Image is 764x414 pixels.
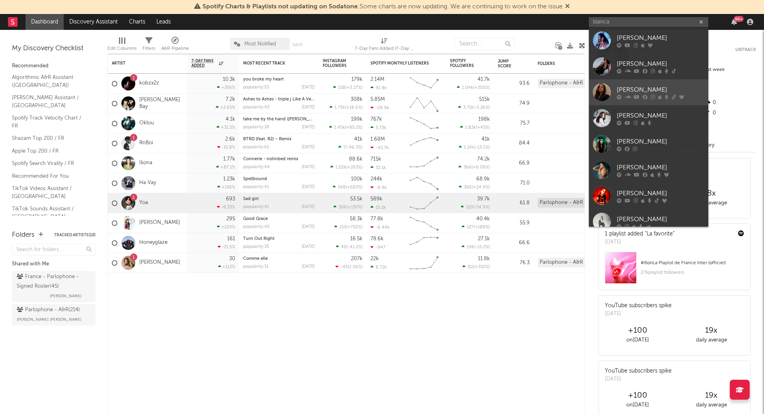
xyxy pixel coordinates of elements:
span: +45 % [477,126,489,130]
div: 93.6 [498,79,530,88]
div: 308k [351,97,363,102]
a: Charts [123,14,151,30]
div: 8 x [674,189,748,198]
span: 1.82k [465,126,476,130]
div: # 6 on La Playlist de France Inter (officiel) [641,258,744,268]
a: [PERSON_NAME] [589,157,708,183]
div: +156 % [217,184,235,190]
div: 161 [227,236,235,241]
div: Parlophone - A&R (214) [538,198,598,208]
span: 158 [338,86,345,90]
div: popularity: 41 [243,205,269,209]
span: 40 [341,245,347,249]
a: [PERSON_NAME] [139,259,180,266]
div: 199k [351,117,363,122]
button: Save [292,43,303,47]
div: Filters [142,34,155,57]
div: 693 [226,196,235,202]
div: Spotify Monthly Listeners [370,61,430,66]
div: YouTube subscribers spike [605,367,672,375]
div: 41k [481,137,490,142]
span: -15.2 % [476,245,489,249]
div: -21.5 % [218,244,235,249]
span: +130 % [348,205,361,210]
a: Recommended For You [12,172,88,181]
span: 1.02k [335,165,346,170]
div: popularity: 61 [243,145,269,149]
div: popularity: 43 [243,105,269,110]
svg: Chart title [406,133,442,153]
a: [PERSON_NAME] [589,131,708,157]
a: Iliona [139,160,152,167]
div: 198k [478,117,490,122]
div: 99 + [734,16,744,22]
div: 74.9 [498,99,530,108]
button: Untrack [735,46,756,54]
span: 1.14k [464,145,474,150]
div: 55.9 [498,218,530,228]
svg: Chart title [406,173,442,193]
svg: Chart title [406,74,442,94]
div: [PERSON_NAME] [617,85,704,94]
div: popularity: 38 [243,125,269,129]
div: 32.1k [370,165,386,170]
svg: Chart title [406,114,442,133]
a: Discovery Assistant [64,14,123,30]
button: 99+ [731,19,737,25]
span: 366 [464,185,472,190]
a: [PERSON_NAME] [589,183,708,209]
svg: Chart title [406,253,442,273]
span: -13.5 % [476,145,489,150]
span: -26 % [351,265,361,269]
div: ( ) [458,105,490,110]
div: ( ) [338,145,363,150]
div: 75.7 [498,119,530,128]
div: Shared with Me [12,259,95,269]
span: [PERSON_NAME] [PERSON_NAME] [17,315,82,324]
div: +100 [601,326,674,336]
a: [PERSON_NAME] [139,220,180,226]
a: Parlophone - A&R(214)[PERSON_NAME] [PERSON_NAME] [12,304,95,326]
a: RnBoi [139,140,153,147]
a: "La favorite" [645,231,674,237]
div: [DATE] [302,85,315,90]
div: popularity: 31 [243,265,269,269]
div: 19 x [674,326,748,336]
div: 19 x [674,391,748,400]
div: you broke my heart [243,77,315,82]
div: [DATE] [302,245,315,249]
div: -8.33 % [217,204,235,210]
div: 2.14M [370,77,384,82]
a: France - Parlophone - Signed Roster(45)[PERSON_NAME] [12,271,95,302]
span: : Some charts are now updating. We are continuing to work on the issue [203,4,563,10]
div: A&R Pipeline [161,44,189,53]
div: 66.6 [498,238,530,248]
span: Dismiss [565,4,570,10]
div: Edit Columns [107,44,136,53]
div: Most Recent Track [243,61,303,66]
div: 27.1k [478,236,490,241]
div: 30 [229,256,235,261]
div: 77.8k [370,216,383,222]
div: 76.3 [498,258,530,268]
div: Parlophone - A&R (214) [538,258,598,267]
span: +683 % [347,185,361,190]
span: +200 % [474,86,489,90]
div: [DATE] [302,105,315,110]
a: Connerie - notinbed remix [243,157,298,161]
div: 61.8 [498,198,530,208]
a: Shazam Top 200 / FR [12,134,88,143]
div: 16.5k [350,236,363,241]
span: 127 [467,225,474,230]
div: [PERSON_NAME] [617,33,704,43]
div: 767k [370,117,382,122]
div: +87.1 % [216,165,235,170]
div: -947 [370,245,386,250]
div: popularity: 35 [243,245,269,249]
div: 68.9k [476,177,490,182]
div: take me by the hand (Aaron Hibell remix) [243,117,315,122]
div: ( ) [461,204,490,210]
div: on [DATE] [601,336,674,345]
span: 306 [339,205,347,210]
div: [DATE] [605,238,674,246]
